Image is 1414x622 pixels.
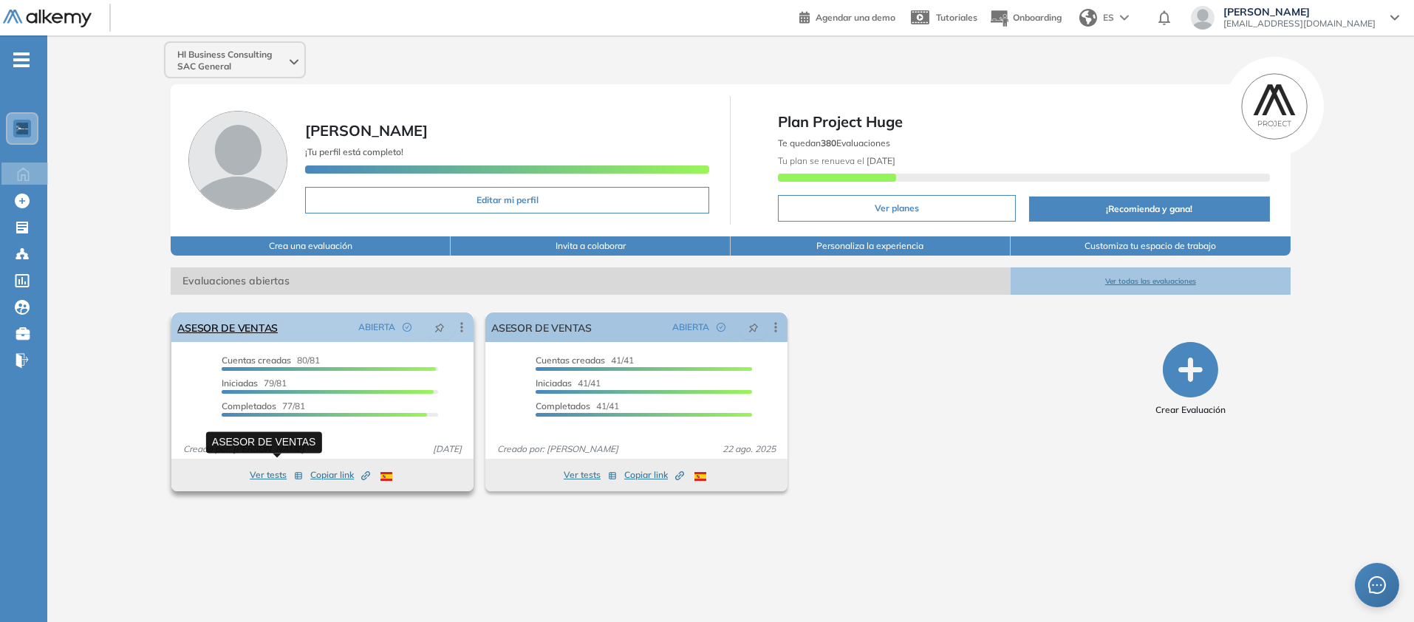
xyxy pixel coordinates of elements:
[778,155,895,166] span: Tu plan se renueva el
[310,468,370,482] span: Copiar link
[1368,576,1386,594] span: message
[536,355,634,366] span: 41/41
[177,49,287,72] span: Hl Business Consulting SAC General
[434,321,445,333] span: pushpin
[305,187,709,213] button: Editar mi perfil
[624,468,684,482] span: Copiar link
[222,377,258,389] span: Iniciadas
[1011,267,1291,295] button: Ver todas las evaluaciones
[451,236,731,256] button: Invita a colaborar
[821,137,836,148] b: 380
[1013,12,1062,23] span: Onboarding
[536,377,572,389] span: Iniciadas
[310,466,370,484] button: Copiar link
[1011,236,1291,256] button: Customiza tu espacio de trabajo
[171,236,451,256] button: Crea una evaluación
[423,315,456,339] button: pushpin
[936,12,977,23] span: Tutoriales
[1029,196,1269,222] button: ¡Recomienda y gana!
[717,323,725,332] span: check-circle
[13,58,30,61] i: -
[188,111,287,210] img: Foto de perfil
[624,466,684,484] button: Copiar link
[737,315,770,339] button: pushpin
[177,312,278,342] a: ASESOR DE VENTAS
[222,377,287,389] span: 79/81
[403,323,411,332] span: check-circle
[305,146,403,157] span: ¡Tu perfil está completo!
[206,431,322,453] div: ASESOR DE VENTAS
[305,121,428,140] span: [PERSON_NAME]
[1103,11,1114,24] span: ES
[694,472,706,481] img: ESP
[1120,15,1129,21] img: arrow
[1223,6,1376,18] span: [PERSON_NAME]
[1223,18,1376,30] span: [EMAIL_ADDRESS][DOMAIN_NAME]
[731,236,1011,256] button: Personaliza la experiencia
[748,321,759,333] span: pushpin
[222,400,305,411] span: 77/81
[989,2,1062,34] button: Onboarding
[536,400,590,411] span: Completados
[16,123,28,134] img: https://assets.alkemy.org/workspaces/1802/d452bae4-97f6-47ab-b3bf-1c40240bc960.jpg
[250,466,303,484] button: Ver tests
[536,355,605,366] span: Cuentas creadas
[171,267,1011,295] span: Evaluaciones abiertas
[491,442,624,456] span: Creado por: [PERSON_NAME]
[778,195,1016,222] button: Ver planes
[177,442,310,456] span: Creado por: [PERSON_NAME]
[1155,342,1226,417] button: Crear Evaluación
[222,400,276,411] span: Completados
[222,355,320,366] span: 80/81
[564,466,617,484] button: Ver tests
[864,155,895,166] b: [DATE]
[536,377,601,389] span: 41/41
[799,7,895,25] a: Agendar una demo
[672,321,709,334] span: ABIERTA
[491,312,592,342] a: ASESOR DE VENTAS
[3,10,92,28] img: Logo
[778,111,1269,133] span: Plan Project Huge
[1079,9,1097,27] img: world
[778,137,890,148] span: Te quedan Evaluaciones
[358,321,395,334] span: ABIERTA
[717,442,782,456] span: 22 ago. 2025
[816,12,895,23] span: Agendar una demo
[1155,403,1226,417] span: Crear Evaluación
[380,472,392,481] img: ESP
[536,400,619,411] span: 41/41
[427,442,468,456] span: [DATE]
[222,355,291,366] span: Cuentas creadas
